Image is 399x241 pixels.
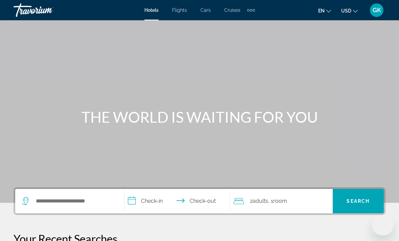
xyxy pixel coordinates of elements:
[250,196,268,206] span: 2
[273,198,287,204] span: Room
[15,189,384,213] div: Search widget
[341,6,358,16] button: Change currency
[14,1,81,19] a: Travorium
[368,3,385,17] button: User Menu
[318,6,331,16] button: Change language
[73,108,326,126] h1: THE WORLD IS WAITING FOR YOU
[372,214,394,236] iframe: Кнопка запуска окна обмена сообщениями
[224,7,240,13] a: Cruises
[268,196,287,206] span: , 1
[253,198,268,204] span: Adults
[318,8,325,14] span: en
[144,7,159,13] a: Hotels
[247,5,255,16] button: Extra navigation items
[341,8,351,14] span: USD
[201,7,211,13] a: Cars
[230,189,333,213] button: Travelers: 2 adults, 0 children
[172,7,187,13] a: Flights
[347,198,370,204] span: Search
[373,7,381,14] span: GK
[333,189,384,213] button: Search
[124,189,230,213] button: Check in and out dates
